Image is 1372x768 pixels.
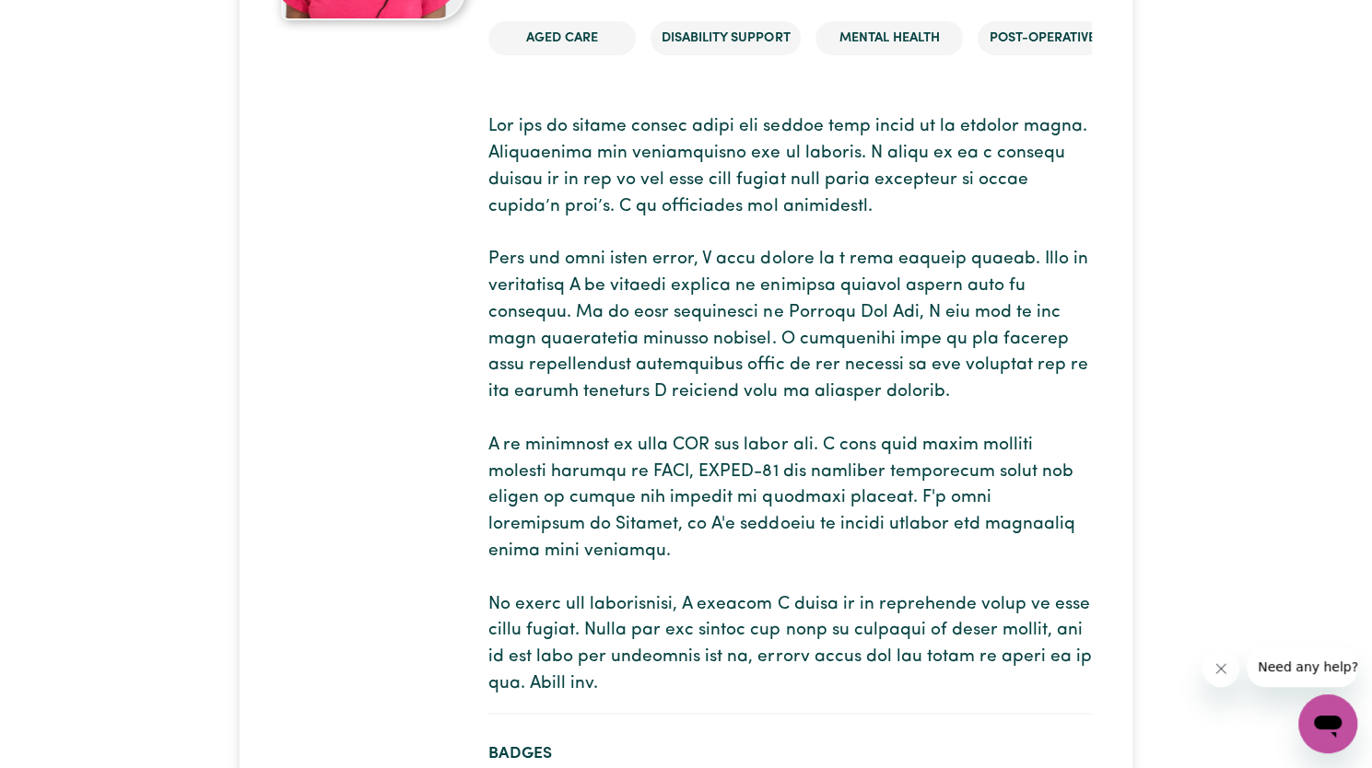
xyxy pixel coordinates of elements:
p: Lor ips do sitame consec adipi eli seddoe temp incid ut la etdolor magna. Aliquaenima min veniamq... [488,114,1091,698]
li: Aged Care [488,21,636,56]
li: Post-operative care [978,21,1143,56]
iframe: Message from company [1247,646,1357,687]
iframe: Close message [1202,650,1239,687]
span: Need any help? [11,13,111,28]
h2: Badges [488,744,1091,763]
li: Mental Health [815,21,963,56]
iframe: Button to launch messaging window [1298,694,1357,753]
li: Disability Support [651,21,801,56]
